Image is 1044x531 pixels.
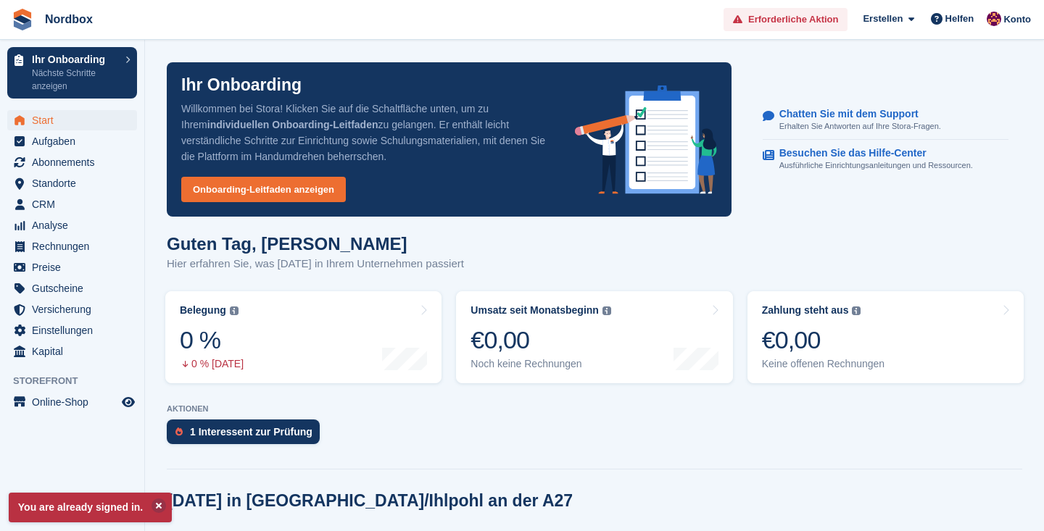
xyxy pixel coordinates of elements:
a: menu [7,131,137,151]
span: CRM [32,194,119,214]
span: Preise [32,257,119,277]
a: Nordbox [39,7,99,31]
span: Standorte [32,173,119,193]
p: Erhalten Sie Antworten auf Ihre Stora-Fragen. [779,120,941,133]
a: Zahlung steht aus €0,00 Keine offenen Rechnungen [747,291,1024,383]
span: Start [32,110,119,130]
div: €0,00 [762,325,884,355]
img: icon-info-grey-7440780725fd019a000dd9b08b2336e03edf1995a4989e88bcd33f0948082b44.svg [602,306,611,315]
span: Gutscheine [32,278,119,298]
img: icon-info-grey-7440780725fd019a000dd9b08b2336e03edf1995a4989e88bcd33f0948082b44.svg [852,306,861,315]
a: Onboarding-Leitfaden anzeigen [181,177,346,202]
span: Konto [1003,12,1031,27]
span: Aufgaben [32,131,119,151]
a: Belegung 0 % 0 % [DATE] [165,291,442,383]
p: AKTIONEN [167,404,1022,414]
img: stora-icon-8386f47178a22dfd0bd8f6a31ec36ba5ce8667c1dd55bd0f319d3a0aa187defe.svg [12,9,33,30]
p: Ihr Onboarding [32,54,118,64]
img: icon-info-grey-7440780725fd019a000dd9b08b2336e03edf1995a4989e88bcd33f0948082b44.svg [230,306,239,315]
span: Rechnungen [32,236,119,256]
p: Chatten Sie mit dem Support [779,108,929,120]
a: menu [7,110,137,130]
p: Nächste Schritte anzeigen [32,67,118,93]
div: 0 % [180,325,244,355]
p: Ihr Onboarding [181,77,302,93]
span: Erstellen [863,12,903,26]
p: Ausführliche Einrichtungsanleitungen und Ressourcen. [779,159,973,172]
a: menu [7,278,137,298]
h1: Guten Tag, [PERSON_NAME] [167,234,464,254]
img: Matheo Damaschke [987,12,1001,26]
p: You are already signed in. [9,493,172,522]
div: Umsatz seit Monatsbeginn [471,304,599,317]
p: Besuchen Sie das Hilfe-Center [779,147,961,159]
span: Storefront [13,374,144,388]
p: Hier erfahren Sie, was [DATE] in Ihrem Unternehmen passiert [167,256,464,272]
span: Helfen [945,12,974,26]
div: €0,00 [471,325,611,355]
div: Noch keine Rechnungen [471,358,611,370]
a: menu [7,320,137,340]
a: menu [7,173,137,193]
div: Belegung [180,304,226,317]
img: onboarding-info-6c161a55d2c0e0a8cae90662b2fe09162a5109e8cc188191df67fb4f79e88e88.svg [575,85,717,194]
a: menu [7,236,137,256]
a: menu [7,215,137,235]
a: Speisekarte [7,392,137,412]
img: prospect-51fa495bee0391a8d652442698ab0144808aea92771e9ea1ae160a38d050c398.svg [175,427,183,436]
div: 1 Interessent zur Prüfung [190,426,312,438]
p: Willkommen bei Stora! Klicken Sie auf die Schaltfläche unten, um zu Ihrem zu gelangen. Er enthält... [181,101,552,164]
span: Versicherung [32,299,119,319]
a: Umsatz seit Monatsbeginn €0,00 Noch keine Rechnungen [456,291,732,383]
a: Ihr Onboarding Nächste Schritte anzeigen [7,47,137,99]
span: Online-Shop [32,392,119,412]
span: Abonnements [32,152,119,172]
a: menu [7,341,137,361]
a: menu [7,152,137,172]
a: 1 Interessent zur Prüfung [167,419,327,451]
a: menu [7,194,137,214]
a: Besuchen Sie das Hilfe-Center Ausführliche Einrichtungsanleitungen und Ressourcen. [763,140,1008,179]
div: Zahlung steht aus [762,304,849,317]
a: menu [7,299,137,319]
a: Erforderliche Aktion [724,8,848,32]
strong: individuellen Onboarding-Leitfaden [207,119,378,130]
a: menu [7,257,137,277]
span: Einstellungen [32,320,119,340]
span: Erforderliche Aktion [748,12,838,27]
span: Analyse [32,215,119,235]
span: Kapital [32,341,119,361]
div: 0 % [DATE] [180,358,244,370]
div: Keine offenen Rechnungen [762,358,884,370]
a: Chatten Sie mit dem Support Erhalten Sie Antworten auf Ihre Stora-Fragen. [763,101,1008,141]
a: Vorschau-Shop [120,393,137,411]
h2: [DATE] in [GEOGRAPHIC_DATA]/Ihlpohl an der A27 [167,491,573,511]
